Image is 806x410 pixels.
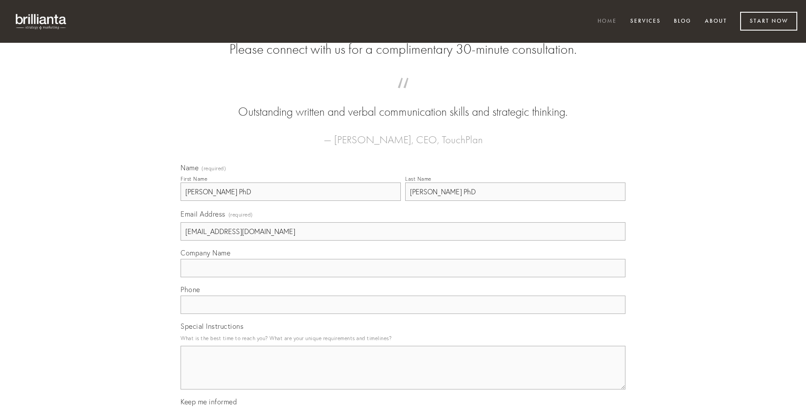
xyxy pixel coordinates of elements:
[181,322,243,331] span: Special Instructions
[181,248,230,257] span: Company Name
[229,209,253,221] span: (required)
[195,86,611,103] span: “
[181,210,225,218] span: Email Address
[181,41,625,58] h2: Please connect with us for a complimentary 30-minute consultation.
[625,14,666,29] a: Services
[740,12,797,31] a: Start Now
[181,163,198,172] span: Name
[195,86,611,121] blockquote: Outstanding written and verbal communication skills and strategic thinking.
[181,397,237,406] span: Keep me informed
[195,121,611,148] figcaption: — [PERSON_NAME], CEO, TouchPlan
[9,9,74,34] img: brillianta - research, strategy, marketing
[405,176,431,182] div: Last Name
[201,166,226,171] span: (required)
[668,14,697,29] a: Blog
[181,332,625,344] p: What is the best time to reach you? What are your unique requirements and timelines?
[592,14,622,29] a: Home
[699,14,733,29] a: About
[181,285,200,294] span: Phone
[181,176,207,182] div: First Name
